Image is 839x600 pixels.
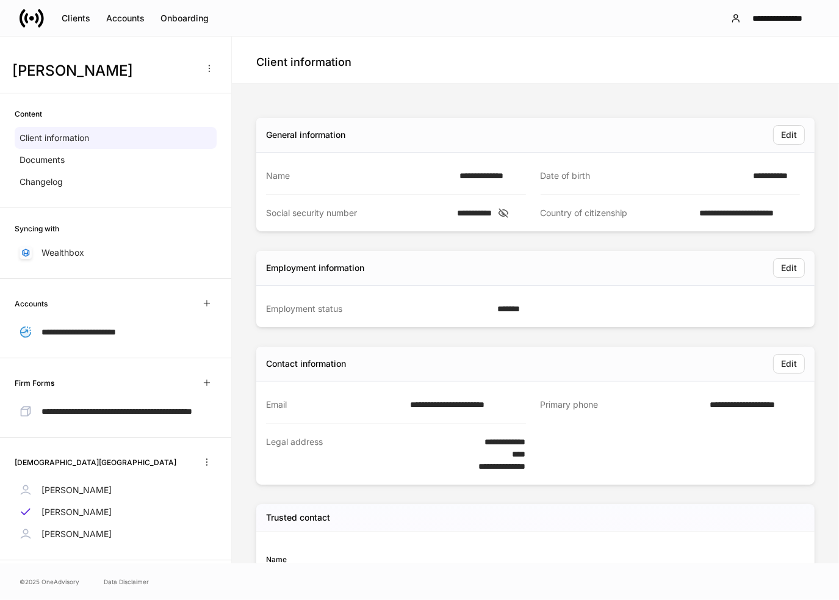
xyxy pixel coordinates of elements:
[153,9,217,28] button: Onboarding
[15,479,217,501] a: [PERSON_NAME]
[541,170,746,182] div: Date of birth
[266,303,490,315] div: Employment status
[20,577,79,587] span: © 2025 OneAdvisory
[41,528,112,540] p: [PERSON_NAME]
[541,207,693,219] div: Country of citizenship
[54,9,98,28] button: Clients
[15,242,217,264] a: Wealthbox
[20,176,63,188] p: Changelog
[41,506,112,518] p: [PERSON_NAME]
[266,436,453,472] div: Legal address
[98,9,153,28] button: Accounts
[15,457,176,468] h6: [DEMOGRAPHIC_DATA][GEOGRAPHIC_DATA]
[781,129,797,141] div: Edit
[15,377,54,389] h6: Firm Forms
[106,12,145,24] div: Accounts
[266,207,450,219] div: Social security number
[266,358,346,370] div: Contact information
[773,258,805,278] button: Edit
[15,108,42,120] h6: Content
[15,298,48,309] h6: Accounts
[541,399,703,411] div: Primary phone
[773,354,805,374] button: Edit
[266,170,452,182] div: Name
[256,55,351,70] h4: Client information
[266,554,536,565] div: Name
[62,12,90,24] div: Clients
[266,129,345,141] div: General information
[15,149,217,171] a: Documents
[781,262,797,274] div: Edit
[160,12,209,24] div: Onboarding
[41,484,112,496] p: [PERSON_NAME]
[41,247,84,259] p: Wealthbox
[15,127,217,149] a: Client information
[15,171,217,193] a: Changelog
[266,511,330,524] h5: Trusted contact
[266,262,364,274] div: Employment information
[20,154,65,166] p: Documents
[781,358,797,370] div: Edit
[15,501,217,523] a: [PERSON_NAME]
[15,523,217,545] a: [PERSON_NAME]
[15,223,59,234] h6: Syncing with
[266,399,403,411] div: Email
[12,61,195,81] h3: [PERSON_NAME]
[20,132,89,144] p: Client information
[104,577,149,587] a: Data Disclaimer
[773,125,805,145] button: Edit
